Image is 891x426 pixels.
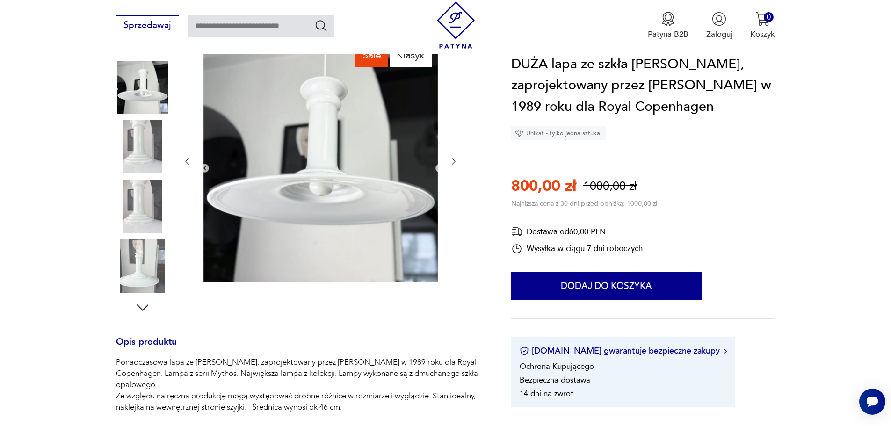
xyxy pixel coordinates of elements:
img: Ikona medalu [661,12,675,26]
p: 800,00 zł [511,176,576,197]
div: Klasyk [390,43,432,67]
button: Zaloguj [706,12,732,40]
iframe: Smartsupp widget button [859,389,885,415]
p: Zaloguj [706,29,732,40]
img: Ikona strzałki w prawo [724,349,727,354]
div: Unikat - tylko jedna sztuka! [511,126,606,140]
li: 14 dni na zwrot [520,388,573,399]
div: Wysyłka w ciągu 7 dni roboczych [511,243,643,254]
img: Zdjęcie produktu DUŻA lapa ze szkła Holmegaard, zaprojektowany przez Sidse Wernera w 1989 roku dl... [116,239,169,293]
img: Ikona certyfikatu [520,347,529,356]
li: Bezpieczna dostawa [520,375,590,385]
p: Koszyk [750,29,775,40]
img: Ikona koszyka [755,12,770,26]
img: Ikona diamentu [515,129,523,137]
img: Zdjęcie produktu DUŻA lapa ze szkła Holmegaard, zaprojektowany przez Sidse Wernera w 1989 roku dl... [116,61,169,114]
img: Patyna - sklep z meblami i dekoracjami vintage [432,1,479,49]
button: Sprzedawaj [116,15,179,36]
h1: DUŻA lapa ze szkła [PERSON_NAME], zaprojektowany przez [PERSON_NAME] w 1989 roku dla Royal Copenh... [511,54,775,118]
button: [DOMAIN_NAME] gwarantuje bezpieczne zakupy [520,345,727,357]
h3: Opis produktu [116,339,485,357]
img: Ikona dostawy [511,226,522,238]
div: 0 [764,12,774,22]
img: Zdjęcie produktu DUŻA lapa ze szkła Holmegaard, zaprojektowany przez Sidse Wernera w 1989 roku dl... [116,180,169,233]
img: Zdjęcie produktu DUŻA lapa ze szkła Holmegaard, zaprojektowany przez Sidse Wernera w 1989 roku dl... [203,39,438,282]
p: Ponadczasowa lapa ze [PERSON_NAME], zaprojektowany przez [PERSON_NAME] w 1989 roku dla Royal Cope... [116,357,485,413]
p: 1000,00 zł [583,178,637,195]
button: Szukaj [314,19,328,32]
a: Ikona medaluPatyna B2B [648,12,688,40]
p: Patyna B2B [648,29,688,40]
button: 0Koszyk [750,12,775,40]
p: Najniższa cena z 30 dni przed obniżką: 1000,00 zł [511,199,657,208]
div: Sale [355,43,388,67]
img: Ikonka użytkownika [712,12,726,26]
button: Patyna B2B [648,12,688,40]
img: Zdjęcie produktu DUŻA lapa ze szkła Holmegaard, zaprojektowany przez Sidse Wernera w 1989 roku dl... [116,120,169,173]
a: Sprzedawaj [116,22,179,30]
button: Dodaj do koszyka [511,273,702,301]
li: Ochrona Kupującego [520,361,594,372]
div: Dostawa od 60,00 PLN [511,226,643,238]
